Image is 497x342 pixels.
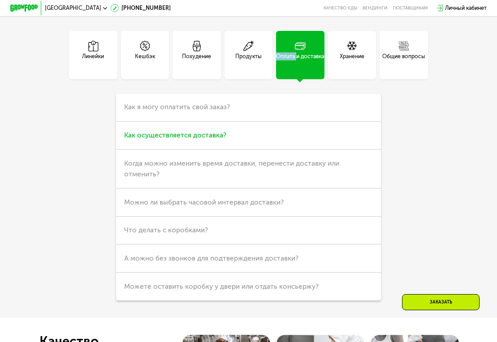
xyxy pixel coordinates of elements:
[324,5,357,11] a: Качество еды
[124,131,226,139] span: Как осуществляется доставка?
[402,294,480,310] div: Заказать
[135,52,155,69] div: Кешбэк
[235,52,262,69] div: Продукты
[445,4,487,12] div: Личный кабинет
[340,52,364,69] div: Хранение
[182,52,211,69] div: Похудение
[124,103,230,111] span: Как я могу оплатить свой заказ?
[124,159,339,179] span: Когда можно изменить время доставки, перенести доставку или отменить?
[393,5,428,11] div: поставщикам
[382,52,425,69] div: Общие вопросы
[124,282,319,291] span: Можете оставить коробку у двери или отдать консьержу?
[124,226,208,234] span: Что делать с коробками?
[276,52,324,69] div: Оплата и доставка
[363,5,388,11] a: Вендинги
[124,198,284,206] span: Можно ли выбрать часовой интервал доставки?
[82,52,104,69] div: Линейки
[45,5,101,11] span: [GEOGRAPHIC_DATA]
[111,4,171,12] a: [PHONE_NUMBER]
[124,254,298,262] span: А можно без звонков для подтверждения доставки?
